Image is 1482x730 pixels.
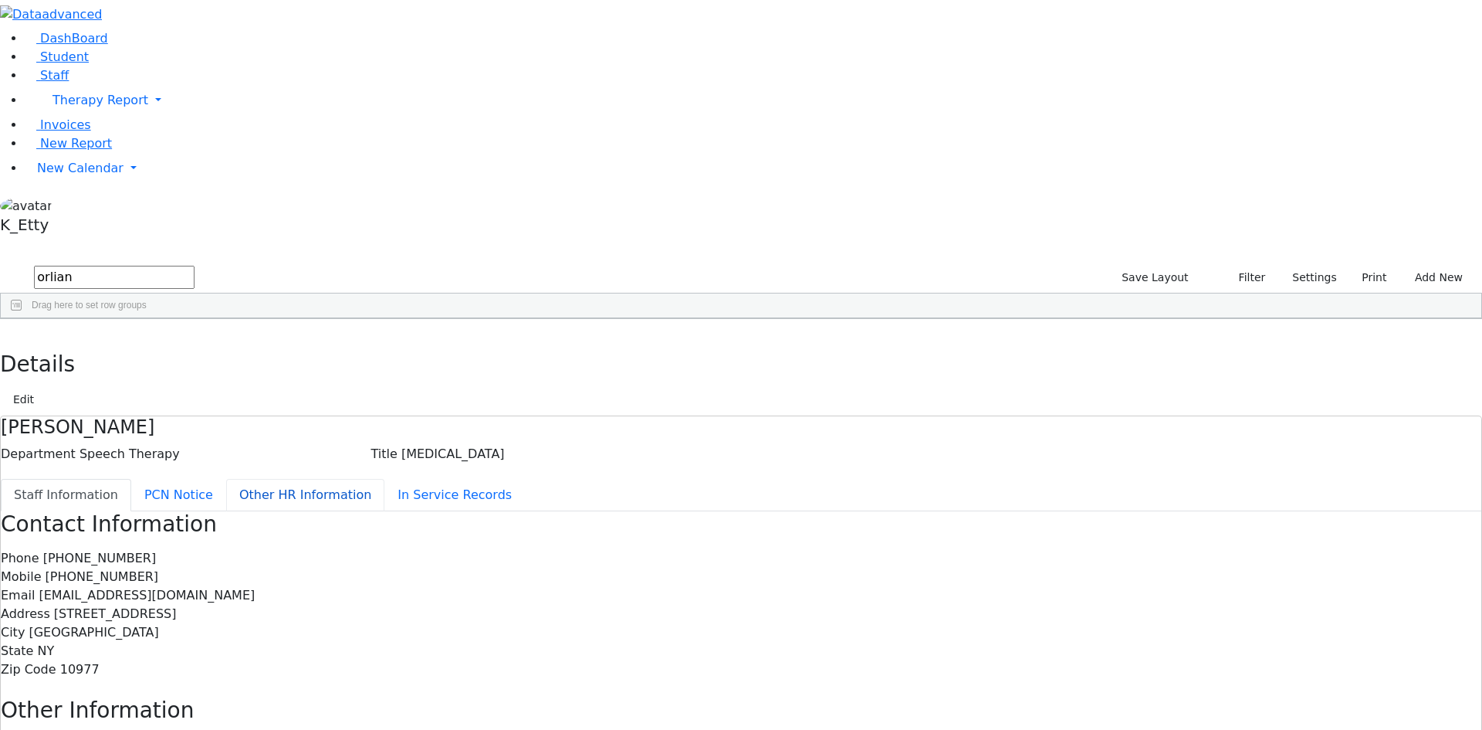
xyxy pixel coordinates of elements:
label: Address [1,605,50,623]
button: Add New [1399,266,1470,290]
span: Staff [40,68,69,83]
button: Staff Information [1,479,131,511]
button: PCN Notice [131,479,226,511]
label: Mobile [1,568,41,586]
label: Title [371,445,398,463]
button: Settings [1272,266,1343,290]
span: 10977 [60,662,100,677]
a: Staff [25,68,69,83]
button: Filter [1219,266,1273,290]
span: Student [40,49,89,64]
h3: Contact Information [1,511,1481,538]
label: State [1,642,33,660]
label: Department [1,445,76,463]
span: [EMAIL_ADDRESS][DOMAIN_NAME] [39,588,255,603]
span: [PHONE_NUMBER] [43,551,157,565]
label: Email [1,586,35,605]
button: In Service Records [384,479,525,511]
label: Zip Code [1,660,56,679]
a: Student [25,49,89,64]
button: Edit [6,388,41,412]
span: [GEOGRAPHIC_DATA] [29,625,158,640]
button: Save Layout [1115,266,1195,290]
button: Print [1344,266,1394,290]
span: [MEDICAL_DATA] [401,446,505,461]
span: Speech Therapy [80,446,180,461]
span: New Calendar [37,161,123,175]
span: New Report [40,136,112,151]
h4: [PERSON_NAME] [1,416,1481,439]
input: Search [34,266,195,289]
a: New Calendar [25,153,1482,184]
span: Drag here to set row groups [32,300,147,311]
span: NY [37,643,54,658]
a: New Report [25,136,112,151]
a: DashBoard [25,31,108,46]
label: Phone [1,549,39,568]
span: DashBoard [40,31,108,46]
span: [STREET_ADDRESS] [54,606,177,621]
span: [PHONE_NUMBER] [46,569,159,584]
span: Therapy Report [52,93,148,107]
button: Other HR Information [226,479,384,511]
span: Invoices [40,117,91,132]
label: City [1,623,25,642]
h3: Other Information [1,698,1481,724]
a: Therapy Report [25,85,1482,116]
a: Invoices [25,117,91,132]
